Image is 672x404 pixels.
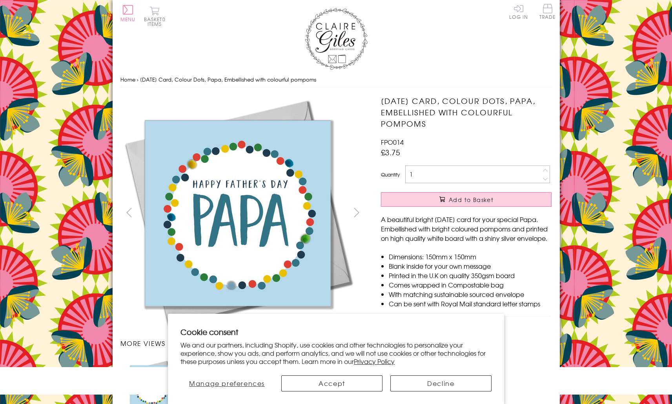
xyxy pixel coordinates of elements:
span: 0 items [148,16,166,27]
h1: [DATE] Card, Colour Dots, Papa, Embellished with colourful pompoms [381,95,552,129]
span: [DATE] Card, Colour Dots, Papa, Embellished with colourful pompoms [140,76,316,83]
span: Menu [120,16,136,23]
button: Accept [281,375,382,391]
span: Add to Basket [449,196,494,204]
li: With matching sustainable sourced envelope [389,289,552,299]
img: Father's Day Card, Colour Dots, Papa, Embellished with colourful pompoms [120,95,355,331]
button: prev [120,204,138,221]
h3: More views [120,338,366,348]
p: We and our partners, including Shopify, use cookies and other technologies to personalize your ex... [180,341,492,365]
span: Manage preferences [189,379,265,388]
button: Decline [390,375,492,391]
a: Trade [539,4,556,21]
h2: Cookie consent [180,326,492,337]
span: £3.75 [381,147,400,158]
li: Blank inside for your own message [389,261,552,271]
li: Printed in the U.K on quality 350gsm board [389,271,552,280]
label: Quantity [381,171,400,178]
img: Claire Giles Greetings Cards [305,8,368,70]
a: Privacy Policy [354,357,395,366]
img: Father's Day Card, Colour Dots, Papa, Embellished with colourful pompoms [365,95,601,331]
span: FPO014 [381,137,404,147]
a: Log In [509,4,528,19]
button: next [348,204,365,221]
button: Basket0 items [144,6,166,26]
li: Can be sent with Royal Mail standard letter stamps [389,299,552,308]
button: Add to Basket [381,192,552,207]
p: A beautiful bright [DATE] card for your special Papa. Embellished with bright coloured pompoms an... [381,215,552,243]
li: Dimensions: 150mm x 150mm [389,252,552,261]
li: Comes wrapped in Compostable bag [389,280,552,289]
nav: breadcrumbs [120,72,552,88]
span: › [137,76,138,83]
a: Home [120,76,135,83]
button: Menu [120,5,136,22]
span: Trade [539,4,556,19]
button: Manage preferences [180,375,273,391]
